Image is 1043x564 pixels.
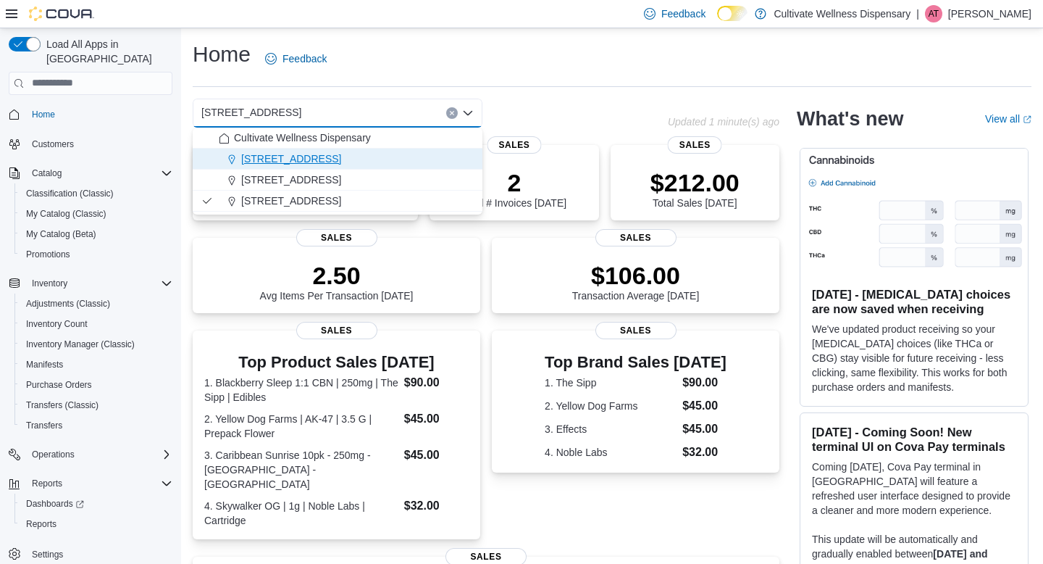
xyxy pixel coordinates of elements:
button: Reports [14,514,178,534]
dd: $45.00 [682,397,726,415]
a: Feedback [259,44,332,73]
a: Transfers [20,417,68,434]
a: My Catalog (Classic) [20,205,112,223]
div: Amity Turner [925,5,942,22]
button: My Catalog (Beta) [14,224,178,244]
span: Inventory Count [26,318,88,330]
p: Updated 1 minute(s) ago [668,116,779,128]
h3: Top Brand Sales [DATE] [545,354,726,371]
span: Transfers (Classic) [20,397,172,414]
span: Promotions [26,249,70,260]
button: Close list of options [462,107,474,119]
button: Operations [26,446,80,463]
span: AT [929,5,939,22]
span: Adjustments (Classic) [20,295,172,312]
button: Settings [3,543,178,564]
p: Cultivate Wellness Dispensary [774,5,910,22]
span: Cultivate Wellness Dispensary [234,130,371,145]
span: Transfers [26,420,62,431]
span: Transfers (Classic) [26,399,99,411]
a: View allExternal link [985,113,1031,125]
button: Catalog [3,163,178,183]
h3: Top Product Sales [DATE] [204,354,469,371]
dt: 1. The Sipp [545,376,677,390]
span: Classification (Classic) [20,185,172,202]
span: My Catalog (Beta) [26,228,96,240]
button: [STREET_ADDRESS] [193,149,482,170]
a: Reports [20,515,62,533]
a: Promotions [20,246,76,263]
a: Customers [26,136,80,153]
button: Transfers (Classic) [14,395,178,415]
span: Operations [32,449,75,460]
span: Feedback [282,51,327,66]
span: [STREET_ADDRESS] [241,173,341,187]
div: Transaction Average [DATE] [572,261,700,302]
span: Purchase Orders [20,376,172,394]
span: Sales [487,136,541,154]
span: Catalog [26,165,172,182]
span: [STREET_ADDRESS] [241,194,341,208]
p: 2.50 [260,261,414,290]
span: Reports [32,478,62,489]
dd: $32.00 [404,497,469,515]
span: Dashboards [20,495,172,513]
h3: [DATE] - [MEDICAL_DATA] choices are now saved when receiving [812,287,1016,316]
button: [STREET_ADDRESS] [193,191,482,212]
span: Sales [668,136,722,154]
dd: $45.00 [404,410,469,428]
p: [PERSON_NAME] [948,5,1031,22]
span: Feedback [661,7,705,21]
button: Customers [3,133,178,154]
span: Promotions [20,246,172,263]
a: Purchase Orders [20,376,98,394]
p: 2 [462,168,566,197]
a: Home [26,106,61,123]
span: Inventory Manager (Classic) [20,336,172,353]
a: Dashboards [14,494,178,514]
span: Dark Mode [717,21,718,22]
p: | [916,5,919,22]
button: [STREET_ADDRESS] [193,170,482,191]
button: Cultivate Wellness Dispensary [193,128,482,149]
button: Inventory [3,273,178,294]
button: Inventory [26,275,73,292]
a: Transfers (Classic) [20,397,104,414]
span: Transfers [20,417,172,434]
span: Manifests [20,356,172,373]
a: Inventory Count [20,315,93,333]
h2: What's new [797,107,903,130]
span: Reports [26,475,172,492]
span: Sales [595,322,677,339]
button: Reports [3,473,178,494]
a: Settings [26,546,69,563]
h1: Home [193,40,251,69]
p: Coming [DATE], Cova Pay terminal in [GEOGRAPHIC_DATA] will feature a refreshed user interface des... [812,460,1016,518]
span: [STREET_ADDRESS] [201,104,301,121]
dt: 2. Yellow Dog Farms [545,399,677,413]
a: Inventory Manager (Classic) [20,336,141,353]
span: Operations [26,446,172,463]
div: Choose from the following options [193,128,482,212]
button: Home [3,104,178,125]
span: Home [32,109,55,120]
span: Inventory [26,275,172,292]
div: Total # Invoices [DATE] [462,168,566,209]
span: Purchase Orders [26,379,92,391]
dt: 3. Effects [545,422,677,436]
dd: $90.00 [404,374,469,391]
span: Customers [26,135,172,153]
span: [STREET_ADDRESS] [241,152,341,166]
dt: 1. Blackberry Sleep 1:1 CBN | 250mg | The Sipp | Edibles [204,376,398,405]
span: Settings [32,549,63,560]
span: Inventory [32,278,67,289]
button: Operations [3,444,178,465]
span: Sales [296,322,377,339]
dd: $90.00 [682,374,726,391]
a: Dashboards [20,495,90,513]
a: Adjustments (Classic) [20,295,116,312]
img: Cova [29,7,94,21]
button: My Catalog (Classic) [14,204,178,224]
span: Sales [296,229,377,246]
span: Adjustments (Classic) [26,298,110,310]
